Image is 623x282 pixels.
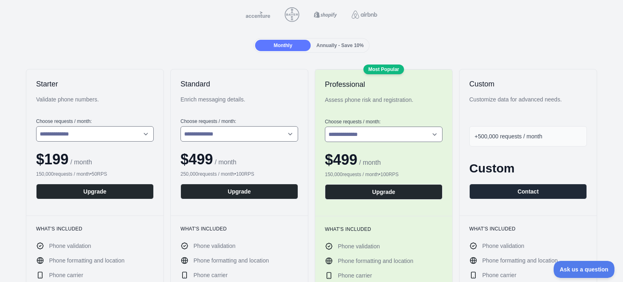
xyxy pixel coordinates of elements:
iframe: Help Scout Beacon - Open [554,261,615,278]
button: Contact [469,184,587,199]
span: Custom [469,161,515,175]
div: 250,000 requests / month • 100 RPS [180,171,298,177]
button: Upgrade [325,184,443,200]
button: Upgrade [180,184,298,199]
div: 150,000 requests / month • 100 RPS [325,171,443,178]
